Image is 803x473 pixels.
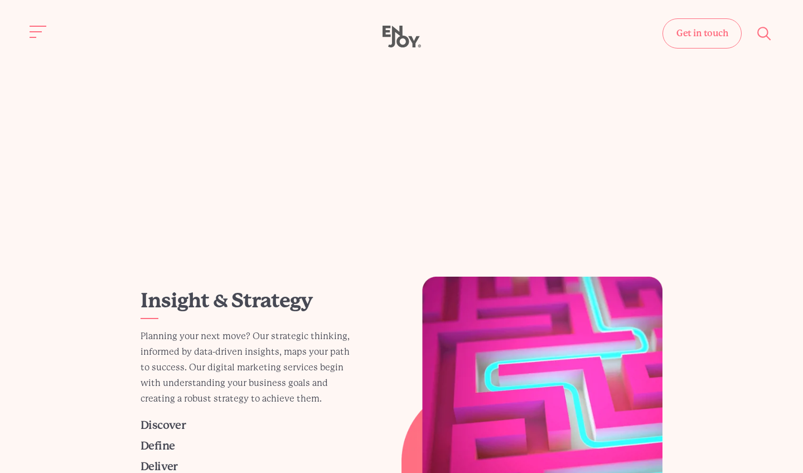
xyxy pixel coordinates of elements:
[753,22,776,45] button: Site search
[141,460,178,473] a: Deliver
[27,20,50,44] button: Site navigation
[141,289,312,312] a: Insight & Strategy
[141,419,186,432] a: Discover
[141,440,175,452] a: Define
[141,329,360,407] p: Planning your next move? Our strategic thinking, informed by data-driven insights, maps your path...
[662,18,742,49] a: Get in touch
